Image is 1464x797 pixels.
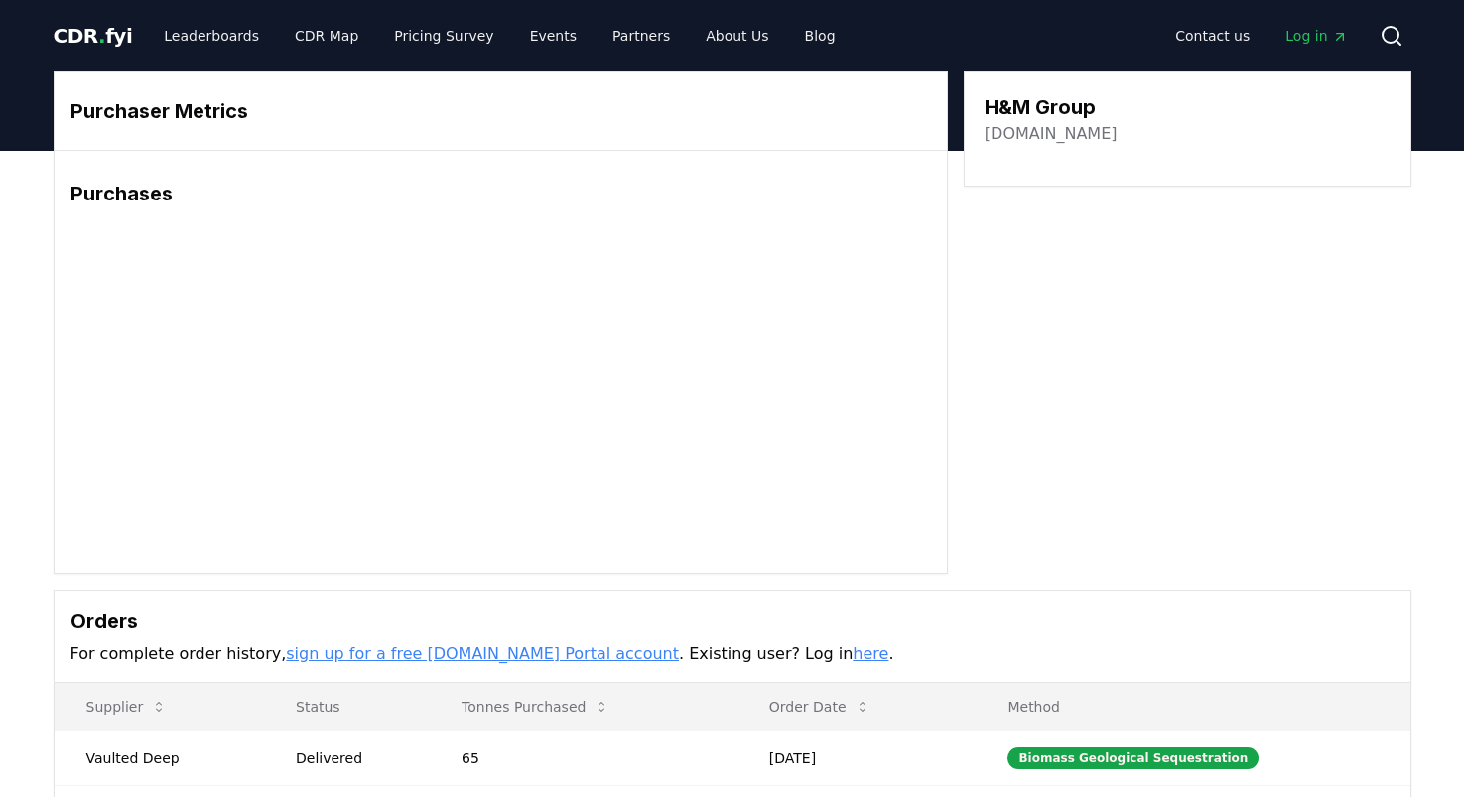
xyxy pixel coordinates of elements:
h3: Purchases [70,179,931,208]
h3: Orders [70,606,1395,636]
a: [DOMAIN_NAME] [985,122,1118,146]
span: . [98,24,105,48]
a: Partners [597,18,686,54]
a: Events [514,18,593,54]
p: Status [280,697,414,717]
a: CDR.fyi [54,22,133,50]
a: sign up for a free [DOMAIN_NAME] Portal account [286,644,679,663]
td: Vaulted Deep [55,731,265,785]
div: Biomass Geological Sequestration [1007,747,1259,769]
a: Contact us [1159,18,1265,54]
button: Supplier [70,687,184,727]
span: Log in [1285,26,1347,46]
nav: Main [148,18,851,54]
h3: H&M Group [985,92,1118,122]
p: For complete order history, . Existing user? Log in . [70,642,1395,666]
a: Log in [1269,18,1363,54]
a: Pricing Survey [378,18,509,54]
button: Order Date [753,687,886,727]
span: CDR fyi [54,24,133,48]
h3: Purchaser Metrics [70,96,931,126]
p: Method [992,697,1394,717]
a: here [853,644,888,663]
div: Delivered [296,748,414,768]
button: Tonnes Purchased [446,687,625,727]
a: Leaderboards [148,18,275,54]
a: About Us [690,18,784,54]
nav: Main [1159,18,1363,54]
a: Blog [789,18,852,54]
a: CDR Map [279,18,374,54]
td: [DATE] [737,731,977,785]
td: 65 [430,731,737,785]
